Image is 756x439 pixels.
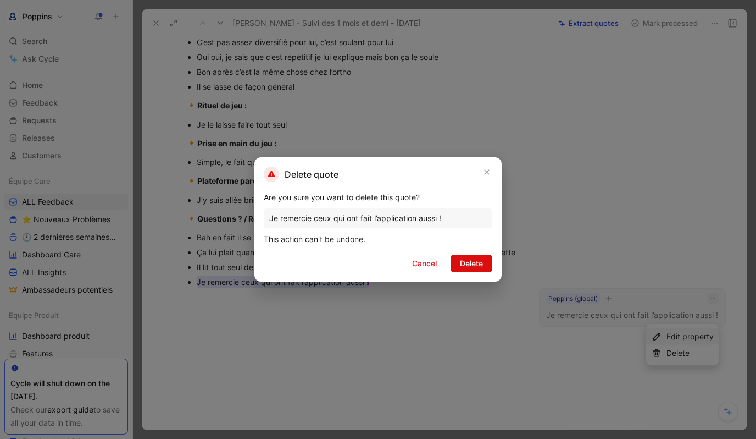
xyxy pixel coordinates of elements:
[403,255,446,272] button: Cancel
[451,255,492,272] button: Delete
[264,167,338,182] h2: Delete quote
[264,191,492,246] div: Are you sure you want to delete this quote? This action can't be undone.
[269,212,487,225] div: Je remercie ceux qui ont fait l’application aussi !
[412,257,437,270] span: Cancel
[460,257,483,270] span: Delete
